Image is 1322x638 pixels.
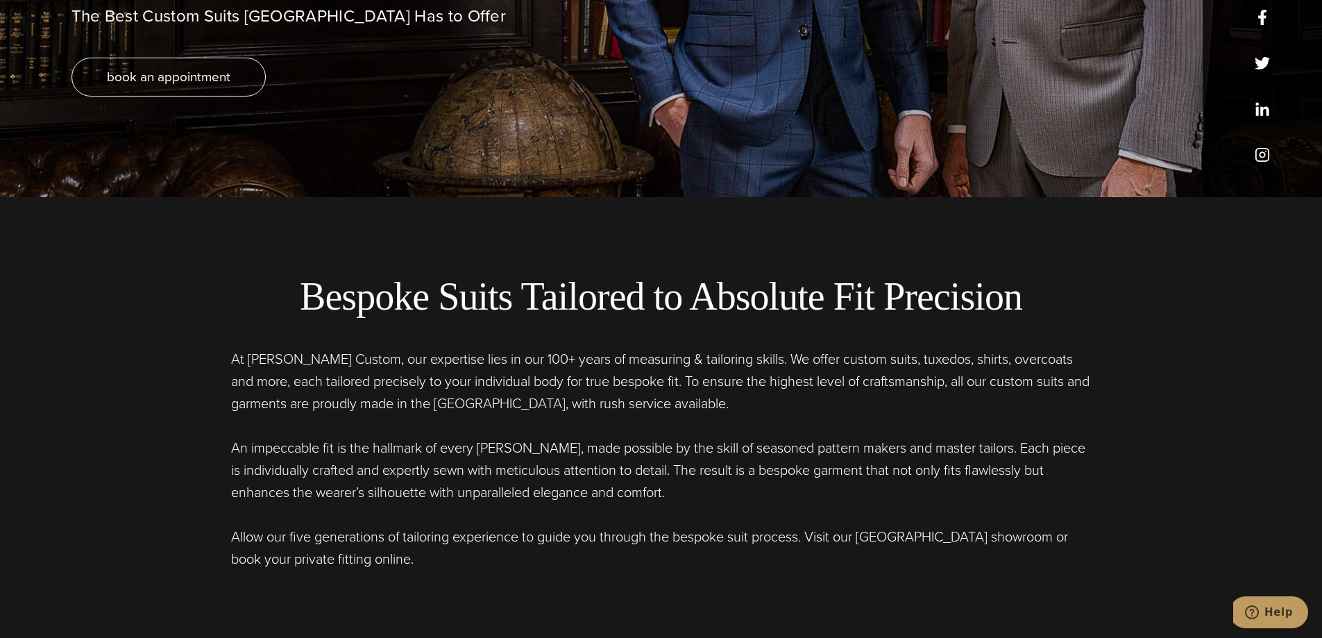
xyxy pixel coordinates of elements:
[1233,596,1308,631] iframe: Opens a widget where you can chat to one of our agents
[110,274,1213,320] h2: Bespoke Suits Tailored to Absolute Fit Precision
[231,348,1092,414] p: At [PERSON_NAME] Custom, our expertise lies in our 100+ years of measuring & tailoring skills. We...
[71,6,1251,26] h1: The Best Custom Suits [GEOGRAPHIC_DATA] Has to Offer
[107,67,230,87] span: book an appointment
[231,526,1092,570] p: Allow our five generations of tailoring experience to guide you through the bespoke suit process....
[231,437,1092,503] p: An impeccable fit is the hallmark of every [PERSON_NAME], made possible by the skill of seasoned ...
[71,58,266,96] a: book an appointment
